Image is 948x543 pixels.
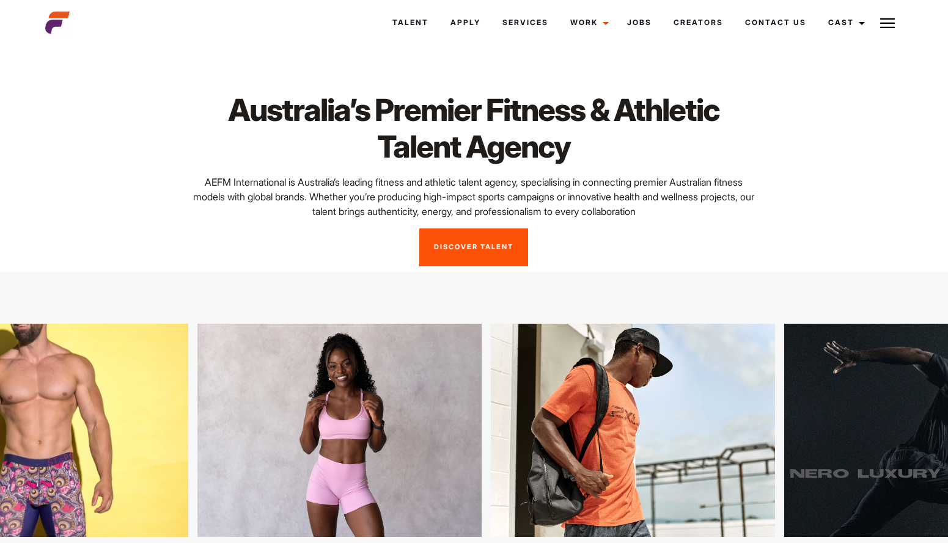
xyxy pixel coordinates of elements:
[467,324,751,537] img: dsfbf
[174,324,458,537] img: svdvs
[559,6,616,39] a: Work
[45,10,70,35] img: cropped-aefm-brand-fav-22-square.png
[817,6,872,39] a: Cast
[191,175,757,219] p: AEFM International is Australia’s leading fitness and athletic talent agency, specialising in con...
[734,6,817,39] a: Contact Us
[381,6,439,39] a: Talent
[880,16,895,31] img: Burger icon
[663,6,734,39] a: Creators
[439,6,491,39] a: Apply
[191,92,757,165] h1: Australia’s Premier Fitness & Athletic Talent Agency
[616,6,663,39] a: Jobs
[419,228,528,266] a: Discover Talent
[491,6,559,39] a: Services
